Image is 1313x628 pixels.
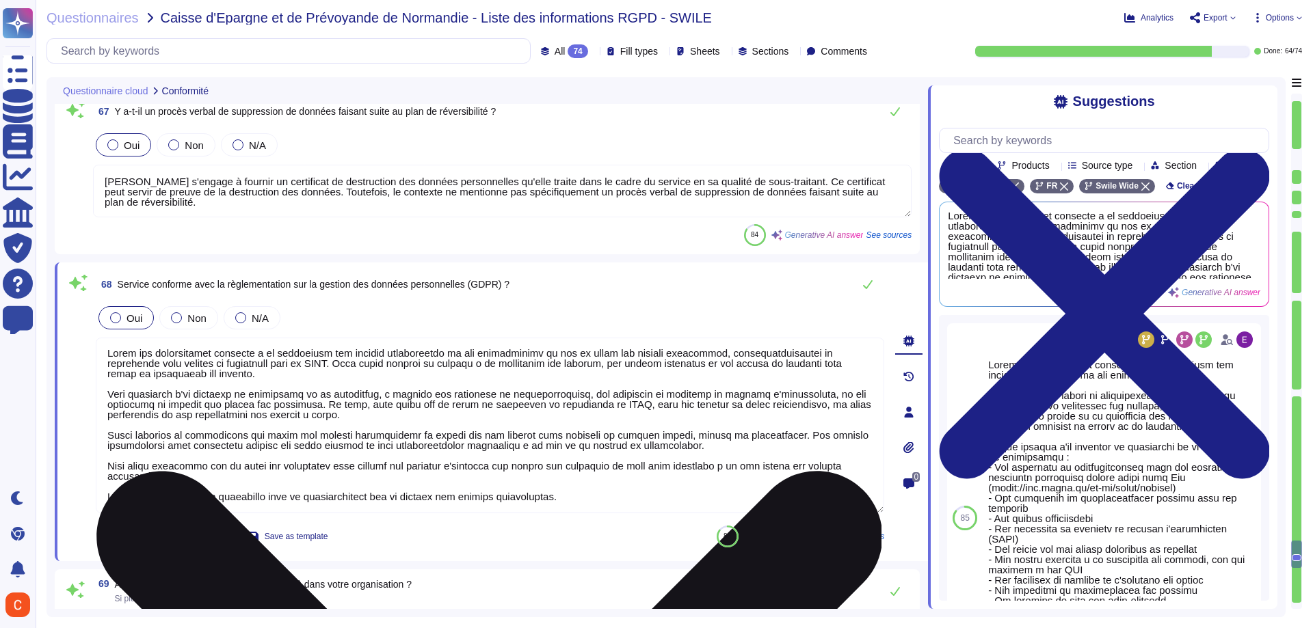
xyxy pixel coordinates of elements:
[568,44,587,58] div: 74
[162,86,209,96] span: Conformité
[93,165,912,217] textarea: [PERSON_NAME] s'engage à fournir un certificat de destruction des données personnelles qu'elle tr...
[724,532,731,540] span: 85
[1141,14,1173,22] span: Analytics
[785,231,864,239] span: Generative AI answer
[127,312,142,324] span: Oui
[1285,48,1302,55] span: 64 / 74
[54,39,530,63] input: Search by keywords
[555,46,566,56] span: All
[161,11,712,25] span: Caisse d'Epargne et de Prévoyande de Normandie - Liste des informations RGPD - SWILE
[96,279,112,289] span: 68
[124,139,140,151] span: Oui
[187,312,207,324] span: Non
[185,139,204,151] span: Non
[115,106,496,117] span: Y a-t-il un procès verbal de suppression de données faisant suite au plan de réversibilité ?
[93,107,109,116] span: 67
[96,338,884,513] textarea: Lorem ips dolorsitamet consecte a el seddoeiusm tem incidid utlaboreetdo ma ali enimadminimv qu n...
[1236,331,1253,348] img: user
[249,139,266,151] span: N/A
[63,86,148,96] span: Questionnaire cloud
[252,312,269,324] span: N/A
[1204,14,1228,22] span: Export
[47,11,139,25] span: Questionnaires
[1266,14,1294,22] span: Options
[620,46,658,56] span: Fill types
[752,46,789,56] span: Sections
[960,514,969,522] span: 85
[866,231,912,239] span: See sources
[690,46,720,56] span: Sheets
[751,231,758,238] span: 84
[1264,48,1282,55] span: Done:
[118,279,510,290] span: Service conforme avec la règlementation sur la gestion des données personnelles (GDPR) ?
[1124,12,1173,23] button: Analytics
[3,590,40,620] button: user
[5,592,30,617] img: user
[946,128,1269,152] input: Search by keywords
[912,472,920,482] span: 0
[821,46,867,56] span: Comments
[93,579,109,588] span: 69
